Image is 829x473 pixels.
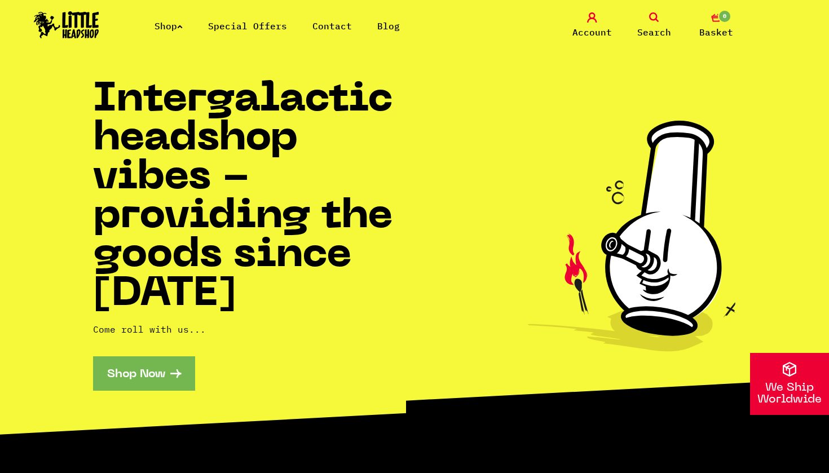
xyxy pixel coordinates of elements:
[718,10,731,23] span: 0
[155,20,183,32] a: Shop
[626,12,682,39] a: Search
[688,12,744,39] a: 0 Basket
[699,25,733,39] span: Basket
[93,322,414,336] p: Come roll with us...
[377,20,400,32] a: Blog
[93,356,195,391] a: Shop Now
[34,11,99,38] img: Little Head Shop Logo
[637,25,671,39] span: Search
[312,20,352,32] a: Contact
[93,81,414,315] h1: Intergalactic headshop vibes - providing the goods since [DATE]
[750,382,829,406] p: We Ship Worldwide
[208,20,287,32] a: Special Offers
[572,25,612,39] span: Account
